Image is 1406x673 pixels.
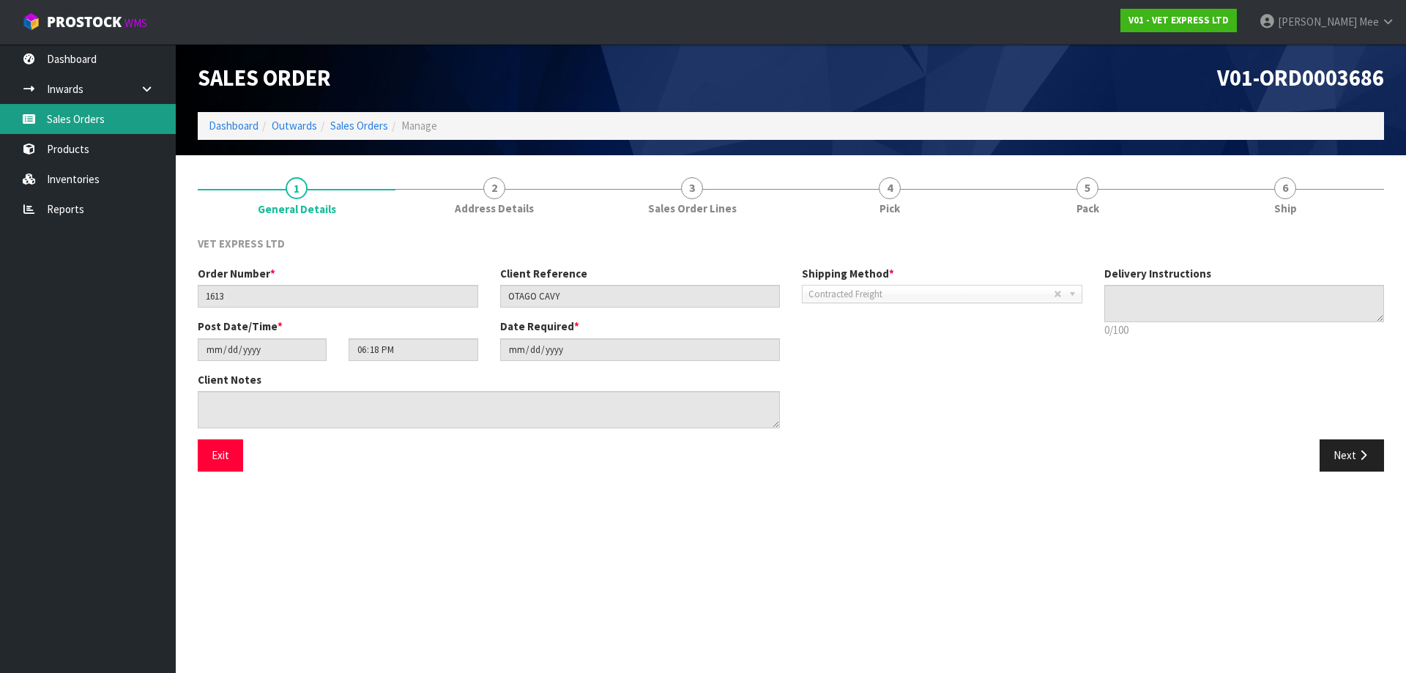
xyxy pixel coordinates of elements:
label: Client Notes [198,372,261,387]
span: Manage [401,119,437,133]
span: 5 [1076,177,1098,199]
img: cube-alt.png [22,12,40,31]
label: Date Required [500,319,579,334]
span: Mee [1359,15,1379,29]
span: 1 [286,177,308,199]
span: Sales Order Lines [648,201,737,216]
span: 2 [483,177,505,199]
input: Client Reference [500,285,781,308]
span: 6 [1274,177,1296,199]
strong: V01 - VET EXPRESS LTD [1128,14,1229,26]
label: Shipping Method [802,266,894,281]
span: Address Details [455,201,534,216]
span: ProStock [47,12,122,31]
p: 0/100 [1104,322,1385,338]
button: Exit [198,439,243,471]
span: Pick [879,201,900,216]
button: Next [1320,439,1384,471]
span: VET EXPRESS LTD [198,237,285,250]
span: Sales Order [198,64,331,92]
a: Dashboard [209,119,258,133]
span: Ship [1274,201,1297,216]
span: V01-ORD0003686 [1217,64,1384,92]
a: Outwards [272,119,317,133]
span: 4 [879,177,901,199]
a: Sales Orders [330,119,388,133]
span: [PERSON_NAME] [1278,15,1357,29]
span: General Details [258,201,336,217]
small: WMS [124,16,147,30]
label: Client Reference [500,266,587,281]
label: Delivery Instructions [1104,266,1211,281]
span: General Details [198,225,1384,483]
label: Order Number [198,266,275,281]
span: Pack [1076,201,1099,216]
label: Post Date/Time [198,319,283,334]
span: 3 [681,177,703,199]
span: Contracted Freight [808,286,1054,303]
input: Order Number [198,285,478,308]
